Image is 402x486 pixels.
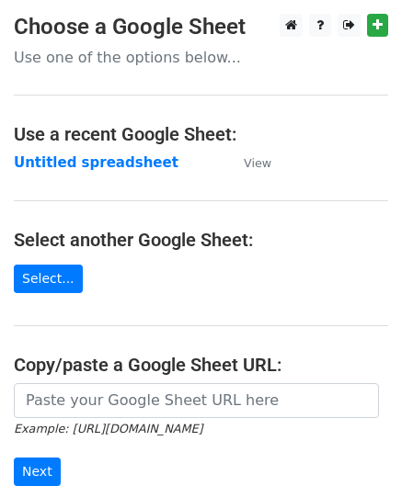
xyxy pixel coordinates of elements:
small: Example: [URL][DOMAIN_NAME] [14,422,202,435]
h4: Use a recent Google Sheet: [14,123,388,145]
small: View [244,156,271,170]
input: Next [14,458,61,486]
a: Untitled spreadsheet [14,154,178,171]
h3: Choose a Google Sheet [14,14,388,40]
p: Use one of the options below... [14,48,388,67]
a: Select... [14,265,83,293]
h4: Copy/paste a Google Sheet URL: [14,354,388,376]
a: View [225,154,271,171]
h4: Select another Google Sheet: [14,229,388,251]
input: Paste your Google Sheet URL here [14,383,379,418]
